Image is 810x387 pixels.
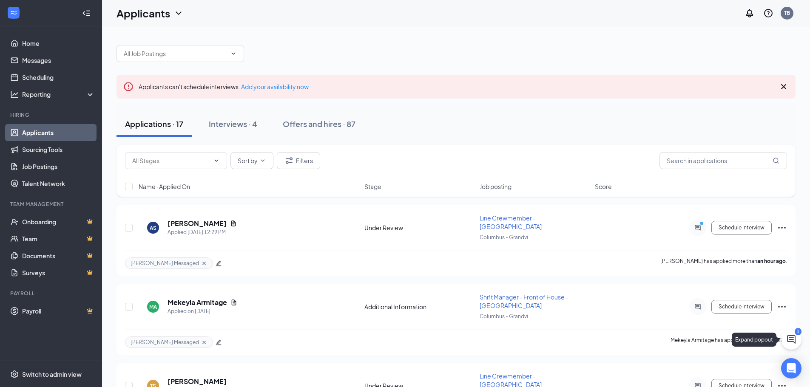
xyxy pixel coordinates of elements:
div: MA [149,303,157,311]
span: Applicants can't schedule interviews. [139,83,309,90]
svg: Error [123,82,134,92]
button: Schedule Interview [711,221,772,234]
svg: Ellipses [777,302,787,312]
div: Reporting [22,90,95,99]
div: Team Management [10,201,93,208]
svg: Analysis [10,90,19,99]
div: Interviews · 4 [209,119,257,129]
button: Schedule Interview [711,300,772,314]
p: Mekeyla Armitage has applied more than . [671,336,787,348]
svg: ChatActive [786,334,796,345]
svg: Document [230,299,237,306]
span: [PERSON_NAME] Messaged [131,260,199,267]
div: AS [150,224,156,232]
a: Applicants [22,124,95,141]
button: Filter Filters [277,152,320,169]
span: Sort by [238,158,258,164]
div: Switch to admin view [22,370,82,379]
svg: Cross [779,82,789,92]
a: Messages [22,52,95,69]
svg: ActiveChat [693,303,703,310]
span: Score [595,182,612,191]
h5: [PERSON_NAME] [168,377,227,386]
button: Sort byChevronDown [230,152,273,169]
a: Home [22,35,95,52]
div: TB [784,9,790,17]
svg: Cross [201,339,207,346]
a: Scheduling [22,69,95,86]
span: Columbus - Grandvi ... [480,234,533,240]
h5: Mekeyla Armitage [168,298,227,307]
span: Job posting [480,182,512,191]
a: TeamCrown [22,230,95,247]
span: Shift Manager - Front of House - [GEOGRAPHIC_DATA] [480,293,568,309]
a: Job Postings [22,158,95,175]
button: ChatActive [781,329,801,350]
a: OnboardingCrown [22,213,95,230]
a: Talent Network [22,175,95,192]
a: Sourcing Tools [22,141,95,158]
a: Add your availability now [241,83,309,90]
svg: PrimaryDot [698,221,708,228]
span: Name · Applied On [139,182,190,191]
h1: Applicants [117,6,170,20]
a: PayrollCrown [22,302,95,319]
b: an hour ago [757,258,786,264]
svg: ChevronDown [259,157,266,164]
input: All Stages [132,156,210,165]
svg: ChevronDown [230,50,237,57]
div: Additional Information [364,302,475,311]
svg: MagnifyingGlass [773,157,779,164]
span: edit [216,339,222,345]
svg: QuestionInfo [763,8,773,18]
svg: ChevronDown [213,157,220,164]
a: DocumentsCrown [22,247,95,264]
a: SurveysCrown [22,264,95,281]
svg: Settings [10,370,19,379]
p: [PERSON_NAME] has applied more than . [660,257,787,269]
svg: Ellipses [777,223,787,233]
span: Columbus - Grandvi ... [480,313,533,319]
div: 1 [795,328,801,335]
div: Expand popout [732,333,776,347]
div: Applications · 17 [125,119,183,129]
span: [PERSON_NAME] Messaged [131,339,199,346]
div: Under Review [364,223,475,232]
svg: ChevronDown [173,8,184,18]
svg: Filter [284,155,294,166]
svg: ActiveChat [693,224,703,231]
svg: Cross [201,260,207,267]
div: Open Intercom Messenger [781,358,801,379]
h5: [PERSON_NAME] [168,219,227,228]
div: Hiring [10,111,93,119]
input: Search in applications [659,152,787,169]
span: edit [216,260,222,266]
svg: Document [230,220,237,227]
div: Payroll [10,290,93,297]
div: Offers and hires · 87 [283,119,355,129]
div: Applied [DATE] 12:29 PM [168,228,237,237]
svg: WorkstreamLogo [9,8,18,17]
div: Applied on [DATE] [168,307,237,316]
span: Line Crewmember - [GEOGRAPHIC_DATA] [480,214,542,230]
svg: Notifications [745,8,755,18]
input: All Job Postings [124,49,227,58]
svg: Collapse [82,9,91,17]
span: Stage [364,182,381,191]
